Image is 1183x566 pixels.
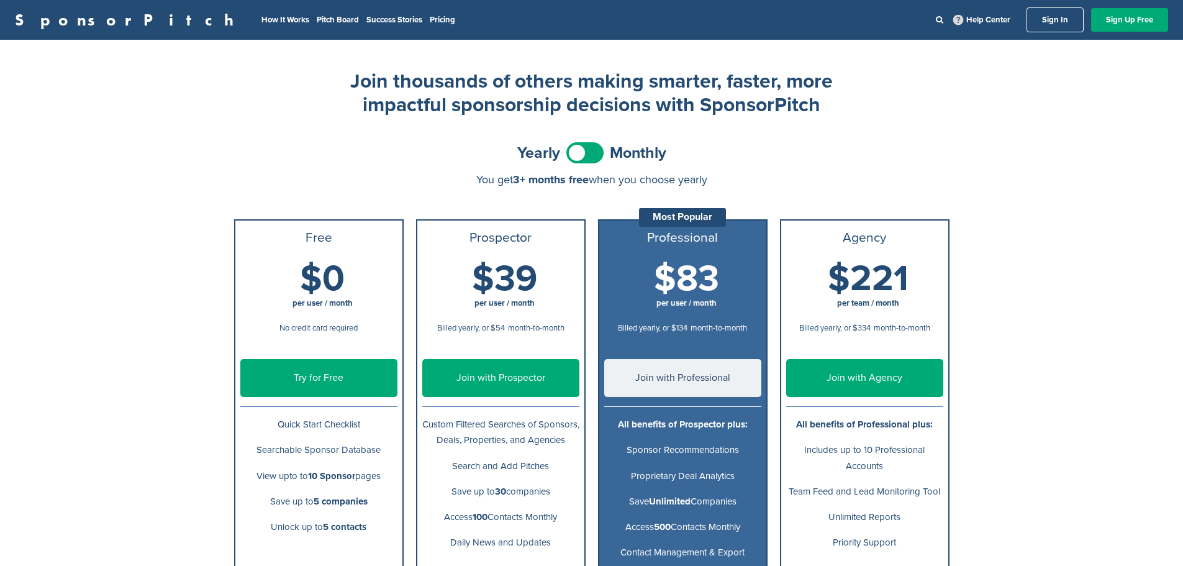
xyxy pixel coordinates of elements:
[604,442,761,458] p: Sponsor Recommendations
[513,173,589,186] span: 3+ months free
[317,15,359,25] a: Pitch Board
[240,442,397,458] p: Searchable Sponsor Database
[240,417,397,432] p: Quick Start Checklist
[437,323,505,333] span: Billed yearly, or $54
[474,298,535,308] span: per user / month
[422,417,579,448] p: Custom Filtered Searches of Sponsors, Deals, Properties, and Agencies
[786,442,943,473] p: Includes up to 10 Professional Accounts
[15,12,242,28] a: SponsorPitch
[1091,8,1168,32] a: Sign Up Free
[308,470,355,482] b: 10 Sponsor
[495,486,506,497] b: 30
[618,419,748,430] b: All benefits of Prospector plus:
[366,15,422,25] a: Success Stories
[786,484,943,500] p: Team Feed and Lead Monitoring Tool
[300,257,345,301] span: $0
[649,496,691,507] b: Unlimited
[691,323,747,333] span: month-to-month
[240,494,397,509] p: Save up to
[473,511,487,523] b: 100
[240,468,397,484] p: View upto to pages
[261,15,309,25] a: How It Works
[240,231,397,245] h3: Free
[654,521,671,532] b: 500
[422,484,579,500] p: Save up to companies
[240,359,397,397] a: Try for Free
[837,298,899,308] span: per team / month
[323,521,366,532] b: 5 contacts
[610,145,666,161] span: Monthly
[786,509,943,525] p: Unlimited Reports
[240,519,397,535] p: Unlock up to
[796,419,933,430] b: All benefits of Professional plus:
[604,231,761,245] h3: Professional
[786,359,943,397] a: Join with Agency
[786,231,943,245] h3: Agency
[604,519,761,535] p: Access Contacts Monthly
[951,12,1013,27] a: Help Center
[654,257,719,301] span: $83
[1027,7,1084,32] a: Sign In
[422,509,579,525] p: Access Contacts Monthly
[604,545,761,560] p: Contact Management & Export
[472,257,537,301] span: $39
[508,323,564,333] span: month-to-month
[604,494,761,509] p: Save Companies
[828,257,909,301] span: $221
[422,231,579,245] h3: Prospector
[786,535,943,550] p: Priority Support
[517,145,560,161] span: Yearly
[604,468,761,484] p: Proprietary Deal Analytics
[656,298,717,308] span: per user / month
[604,359,761,397] a: Join with Professional
[279,323,358,333] span: No credit card required
[292,298,353,308] span: per user / month
[799,323,871,333] span: Billed yearly, or $334
[343,70,840,117] h2: Join thousands of others making smarter, faster, more impactful sponsorship decisions with Sponso...
[422,459,579,474] p: Search and Add Pitches
[618,323,687,333] span: Billed yearly, or $134
[234,173,950,186] div: You get when you choose yearly
[422,359,579,397] a: Join with Prospector
[314,496,368,507] b: 5 companies
[639,208,726,227] div: Most Popular
[874,323,930,333] span: month-to-month
[422,535,579,550] p: Daily News and Updates
[430,15,455,25] a: Pricing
